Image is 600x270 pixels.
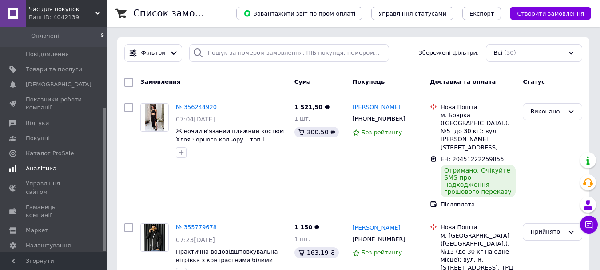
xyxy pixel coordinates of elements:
span: Створити замовлення [517,10,584,17]
a: Фото товару [140,223,169,252]
span: Оплачені [31,32,59,40]
div: Нова Пошта [441,103,516,111]
a: Створити замовлення [501,10,591,16]
button: Експорт [462,7,501,20]
button: Управління статусами [371,7,453,20]
span: Показники роботи компанії [26,96,82,112]
span: (30) [504,49,516,56]
button: Створити замовлення [510,7,591,20]
span: Статус [523,78,545,85]
div: Ваш ID: 4042139 [29,13,107,21]
span: Повідомлення [26,50,69,58]
a: Фото товару [140,103,169,132]
div: Післяплата [441,201,516,209]
span: 07:23[DATE] [176,236,215,243]
div: 163.19 ₴ [294,247,339,258]
input: Пошук за номером замовлення, ПІБ покупця, номером телефону, Email, номером накладної [189,44,389,62]
button: Чат з покупцем [580,216,598,234]
a: [PERSON_NAME] [353,224,401,232]
img: Фото товару [145,104,165,131]
a: № 356244920 [176,104,217,110]
h1: Список замовлень [133,8,223,19]
span: 1 шт. [294,115,310,122]
span: Без рейтингу [362,249,402,256]
span: Замовлення [140,78,180,85]
span: Всі [493,49,502,57]
span: Час для покупок [29,5,95,13]
span: Без рейтингу [362,129,402,136]
a: Жіночий в'язаний пляжний костюм Хлоя чорного кольору – топ і спідниця [176,128,284,151]
span: Покупці [26,134,50,142]
button: Завантажити звіт по пром-оплаті [236,7,362,20]
span: Каталог ProSale [26,149,74,157]
span: 9 [101,32,104,40]
span: Cума [294,78,311,85]
span: Маркет [26,226,48,234]
div: Виконано [530,107,564,117]
img: Фото товару [144,224,165,251]
div: [PHONE_NUMBER] [351,113,407,125]
span: Покупець [353,78,385,85]
span: Доставка та оплата [430,78,496,85]
a: [PERSON_NAME] [353,103,401,112]
span: 1 521,50 ₴ [294,104,330,110]
span: Управління статусами [378,10,446,17]
span: Управління сайтом [26,180,82,196]
span: 1 шт. [294,236,310,242]
span: Завантажити звіт по пром-оплаті [243,9,355,17]
span: Відгуки [26,119,49,127]
div: Прийнято [530,227,564,237]
span: ЕН: 20451222259856 [441,156,504,162]
span: Збережені фільтри: [418,49,479,57]
span: [DEMOGRAPHIC_DATA] [26,81,91,89]
div: Нова Пошта [441,223,516,231]
div: Отримано. Очікуйте SMS про надходження грошового переказу [441,165,516,197]
span: Експорт [469,10,494,17]
div: м. Боярка ([GEOGRAPHIC_DATA].), №5 (до 30 кг): вул. [PERSON_NAME][STREET_ADDRESS] [441,111,516,152]
div: 300.50 ₴ [294,127,339,137]
span: 07:04[DATE] [176,116,215,123]
a: № 355779678 [176,224,217,230]
div: [PHONE_NUMBER] [351,234,407,245]
span: Гаманець компанії [26,203,82,219]
span: Фільтри [141,49,166,57]
span: Аналітика [26,165,56,173]
span: Товари та послуги [26,65,82,73]
span: Налаштування [26,242,71,250]
span: 1 150 ₴ [294,224,319,230]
